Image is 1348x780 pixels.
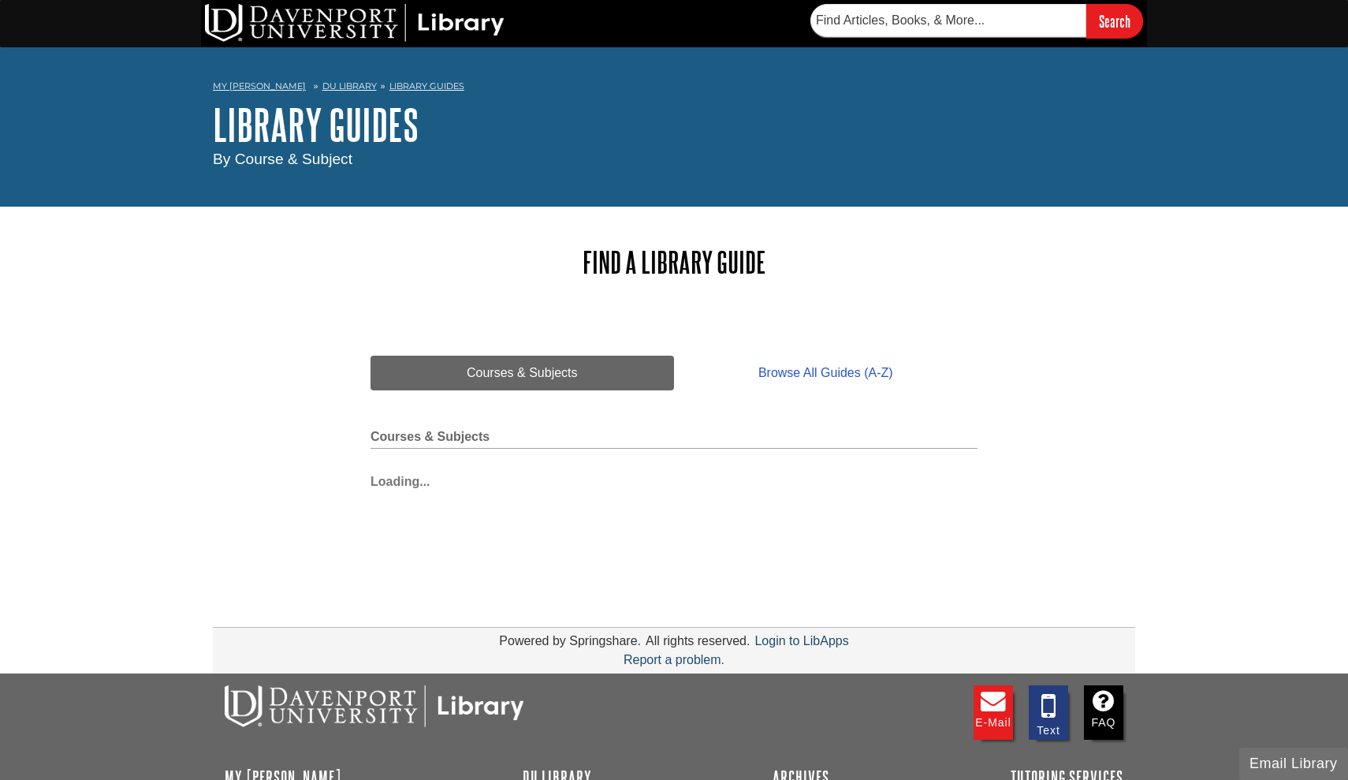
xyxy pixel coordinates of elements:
[322,80,377,91] a: DU Library
[810,4,1086,37] input: Find Articles, Books, & More...
[624,653,724,666] a: Report a problem.
[371,356,674,390] a: Courses & Subjects
[974,685,1013,740] a: E-mail
[754,634,848,648] a: Login to LibApps
[1084,685,1123,740] a: FAQ
[213,148,1135,171] div: By Course & Subject
[643,634,753,648] div: All rights reserved.
[1239,748,1348,780] button: Email Library
[1029,685,1068,740] a: Text
[213,101,1135,148] h1: Library Guides
[213,76,1135,101] nav: breadcrumb
[1086,4,1143,38] input: Search
[371,430,977,449] h2: Courses & Subjects
[213,80,306,93] a: My [PERSON_NAME]
[225,685,524,726] img: DU Libraries
[205,4,505,42] img: DU Library
[497,634,643,648] div: Powered by Springshare.
[371,246,977,278] h2: Find a Library Guide
[371,465,977,491] div: Loading...
[674,356,977,390] a: Browse All Guides (A-Z)
[389,80,464,91] a: Library Guides
[810,4,1143,38] form: Searches DU Library's articles, books, and more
